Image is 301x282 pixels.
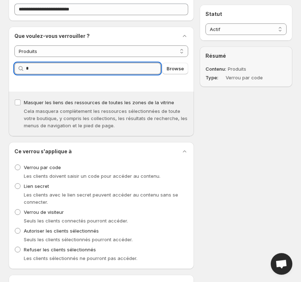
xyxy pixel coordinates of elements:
h2: Résumé [205,52,287,60]
button: Browse [162,63,188,74]
span: Les clients avec le lien secret peuvent accéder au contenu sans se connecter. [24,192,178,205]
dd: Produits [228,65,273,72]
dd: Verrou par code [226,74,270,81]
span: Seuls les clients connectés pourront accéder. [24,218,128,224]
span: Les clients sélectionnés ne pourront pas accéder. [24,255,137,261]
span: Verrou par code [24,164,61,170]
span: Verrou de visiteur [24,209,64,215]
span: Les clients doivent saisir un code pour accéder au contenu. [24,173,160,179]
h2: Statut [205,10,287,18]
div: Open chat [271,253,292,275]
span: Autoriser les clients sélectionnés [24,228,99,234]
span: Lien secret [24,183,49,189]
dt: Type : [205,74,224,81]
h2: Que voulez-vous verrouiller ? [14,32,90,40]
span: Refuser les clients sélectionnés [24,247,96,252]
span: Seuls les clients sélectionnés pourront accéder. [24,237,133,242]
h2: Ce verrou s'applique à [14,148,72,155]
span: Masquer les liens des ressources de toutes les zones de la vitrine [24,100,174,105]
span: Browse [167,65,184,72]
dt: Contenu : [205,65,226,72]
span: Cela masquera complètement les ressources sélectionnées de toute votre boutique, y compris les co... [24,108,187,128]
